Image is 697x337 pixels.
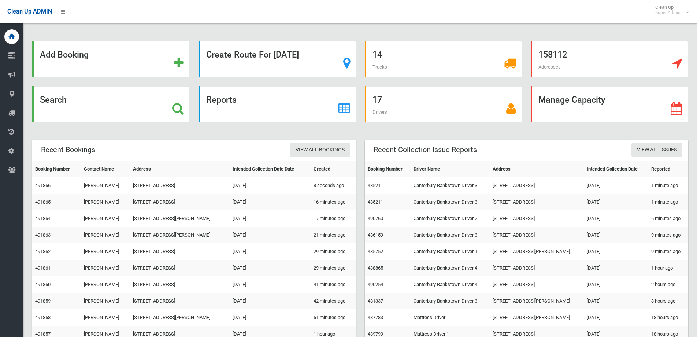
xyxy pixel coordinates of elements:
td: [STREET_ADDRESS][PERSON_NAME] [490,309,584,326]
td: 9 minutes ago [648,243,688,260]
strong: Reports [206,95,237,105]
th: Reported [648,161,688,177]
td: [PERSON_NAME] [81,177,130,194]
td: Canterbury Bankstown Driver 4 [411,260,489,276]
td: Canterbury Bankstown Driver 3 [411,227,489,243]
td: [STREET_ADDRESS] [130,243,230,260]
td: Canterbury Bankstown Driver 3 [411,293,489,309]
td: [STREET_ADDRESS] [490,276,584,293]
a: 491866 [35,183,51,188]
a: 438865 [368,265,383,271]
td: [PERSON_NAME] [81,227,130,243]
td: 8 seconds ago [311,177,356,194]
td: [PERSON_NAME] [81,243,130,260]
td: 29 minutes ago [311,243,356,260]
td: [STREET_ADDRESS] [130,177,230,194]
td: [STREET_ADDRESS][PERSON_NAME] [490,293,584,309]
td: [STREET_ADDRESS] [490,210,584,227]
th: Booking Number [365,161,411,177]
strong: Add Booking [40,50,89,60]
a: 491860 [35,282,51,287]
td: 2 hours ago [648,276,688,293]
td: 51 minutes ago [311,309,356,326]
td: [STREET_ADDRESS] [130,194,230,210]
th: Driver Name [411,161,489,177]
td: 3 hours ago [648,293,688,309]
strong: Search [40,95,67,105]
td: [DATE] [230,293,311,309]
a: 485211 [368,199,383,205]
td: Canterbury Bankstown Driver 2 [411,210,489,227]
td: [DATE] [230,276,311,293]
td: [DATE] [584,177,648,194]
td: 6 minutes ago [648,210,688,227]
strong: 14 [372,50,382,60]
td: [PERSON_NAME] [81,210,130,227]
a: 481337 [368,298,383,304]
a: Search [32,86,190,122]
a: 14 Trucks [365,41,522,77]
small: Super Admin [655,10,681,15]
strong: 17 [372,95,382,105]
td: [STREET_ADDRESS] [130,293,230,309]
td: 41 minutes ago [311,276,356,293]
a: Create Route For [DATE] [199,41,356,77]
td: [DATE] [230,309,311,326]
td: [DATE] [230,243,311,260]
strong: Manage Capacity [538,95,605,105]
th: Address [490,161,584,177]
td: [DATE] [584,194,648,210]
a: 158112 Addresses [531,41,688,77]
a: Reports [199,86,356,122]
td: [STREET_ADDRESS] [490,177,584,194]
a: Manage Capacity [531,86,688,122]
span: Clean Up [652,4,688,15]
td: 1 hour ago [648,260,688,276]
span: Trucks [372,64,387,70]
a: 491865 [35,199,51,205]
td: 42 minutes ago [311,293,356,309]
a: 489799 [368,331,383,337]
span: Addresses [538,64,561,70]
td: 1 minute ago [648,194,688,210]
td: [STREET_ADDRESS] [490,260,584,276]
td: 29 minutes ago [311,260,356,276]
td: [PERSON_NAME] [81,293,130,309]
td: [STREET_ADDRESS][PERSON_NAME] [130,210,230,227]
td: [DATE] [584,309,648,326]
header: Recent Collection Issue Reports [365,143,486,157]
a: 491864 [35,216,51,221]
header: Recent Bookings [32,143,104,157]
td: [STREET_ADDRESS] [130,260,230,276]
td: [DATE] [584,210,648,227]
th: Address [130,161,230,177]
a: 17 Drivers [365,86,522,122]
a: 491857 [35,331,51,337]
a: View All Bookings [290,143,350,157]
td: [DATE] [584,293,648,309]
td: [STREET_ADDRESS] [130,276,230,293]
td: [PERSON_NAME] [81,194,130,210]
a: 491863 [35,232,51,238]
th: Contact Name [81,161,130,177]
td: [DATE] [584,276,648,293]
td: 18 hours ago [648,309,688,326]
a: 486159 [368,232,383,238]
strong: Create Route For [DATE] [206,50,299,60]
a: 487783 [368,315,383,320]
a: 491862 [35,249,51,254]
a: 490760 [368,216,383,221]
th: Booking Number [32,161,81,177]
a: 491858 [35,315,51,320]
th: Created [311,161,356,177]
td: [DATE] [230,260,311,276]
td: 16 minutes ago [311,194,356,210]
a: 491861 [35,265,51,271]
td: [PERSON_NAME] [81,276,130,293]
a: View All Issues [631,143,682,157]
td: [DATE] [230,227,311,243]
td: [PERSON_NAME] [81,260,130,276]
a: 485211 [368,183,383,188]
td: [DATE] [584,260,648,276]
td: [PERSON_NAME] [81,309,130,326]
